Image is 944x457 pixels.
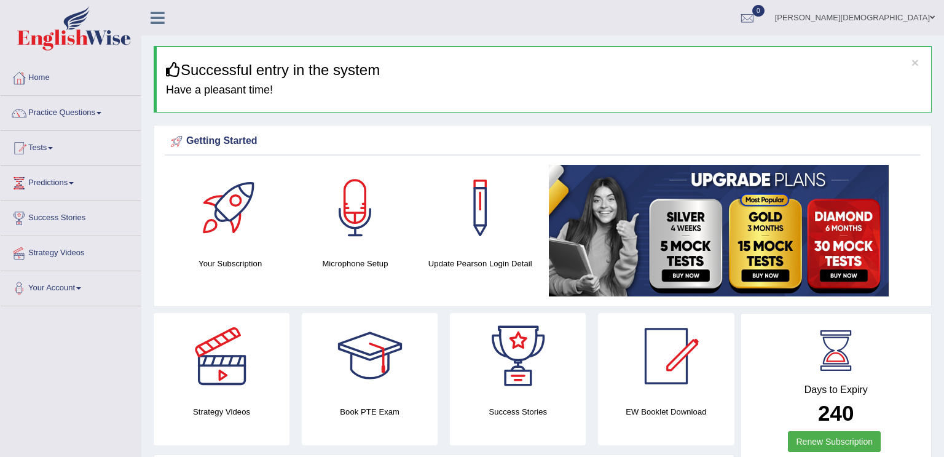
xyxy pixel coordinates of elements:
[755,384,918,395] h4: Days to Expiry
[302,405,438,418] h4: Book PTE Exam
[752,5,765,17] span: 0
[1,201,141,232] a: Success Stories
[1,131,141,162] a: Tests
[1,96,141,127] a: Practice Questions
[154,405,289,418] h4: Strategy Videos
[788,431,881,452] a: Renew Subscription
[818,401,854,425] b: 240
[911,56,919,69] button: ×
[299,257,411,270] h4: Microphone Setup
[450,405,586,418] h4: Success Stories
[174,257,286,270] h4: Your Subscription
[166,62,922,78] h3: Successful entry in the system
[549,165,889,296] img: small5.jpg
[598,405,734,418] h4: EW Booklet Download
[1,236,141,267] a: Strategy Videos
[424,257,537,270] h4: Update Pearson Login Detail
[1,271,141,302] a: Your Account
[1,61,141,92] a: Home
[168,132,918,151] div: Getting Started
[1,166,141,197] a: Predictions
[166,84,922,97] h4: Have a pleasant time!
